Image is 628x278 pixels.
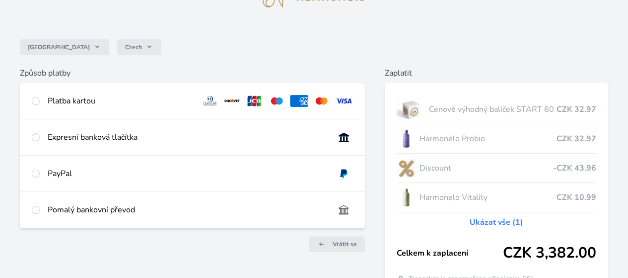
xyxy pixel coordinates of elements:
[223,95,241,107] img: discover.svg
[429,103,557,115] span: Cenově výhodný balíček START 60
[557,191,596,203] span: CZK 10.99
[557,133,596,145] span: CZK 32.97
[268,95,286,107] img: maestro.svg
[470,216,523,228] a: Ukázat vše (1)
[419,191,557,203] span: Harmonelo Vitality
[48,168,327,180] div: PayPal
[48,95,193,107] div: Platba kartou
[20,39,109,55] button: [GEOGRAPHIC_DATA]
[335,131,353,143] img: onlineBanking_CZ.svg
[419,162,553,174] span: Discount
[201,95,219,107] img: diners.svg
[335,168,353,180] img: paypal.svg
[335,95,353,107] img: visa.svg
[397,126,416,151] img: CLEAN_PROBIO_se_stinem_x-lo.jpg
[20,67,365,79] h6: Způsob platby
[290,95,308,107] img: amex.svg
[312,95,331,107] img: mc.svg
[335,204,353,216] img: bankTransfer_IBAN.svg
[385,67,608,79] h6: Zaplatit
[397,97,425,122] img: start.jpg
[309,236,365,252] a: Vrátit se
[397,156,416,181] img: discount-lo.png
[117,39,161,55] button: Czech
[333,240,357,248] span: Vrátit se
[397,247,503,259] span: Celkem k zaplacení
[48,131,327,143] div: Expresní banková tlačítka
[397,185,416,210] img: CLEAN_VITALITY_se_stinem_x-lo.jpg
[503,244,596,262] span: CZK 3,382.00
[48,204,327,216] div: Pomalý bankovní převod
[125,43,142,51] span: Czech
[557,103,596,115] span: CZK 32.97
[553,162,596,174] span: -CZK 43.96
[419,133,557,145] span: Harmonelo Probio
[245,95,264,107] img: jcb.svg
[28,43,90,51] span: [GEOGRAPHIC_DATA]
